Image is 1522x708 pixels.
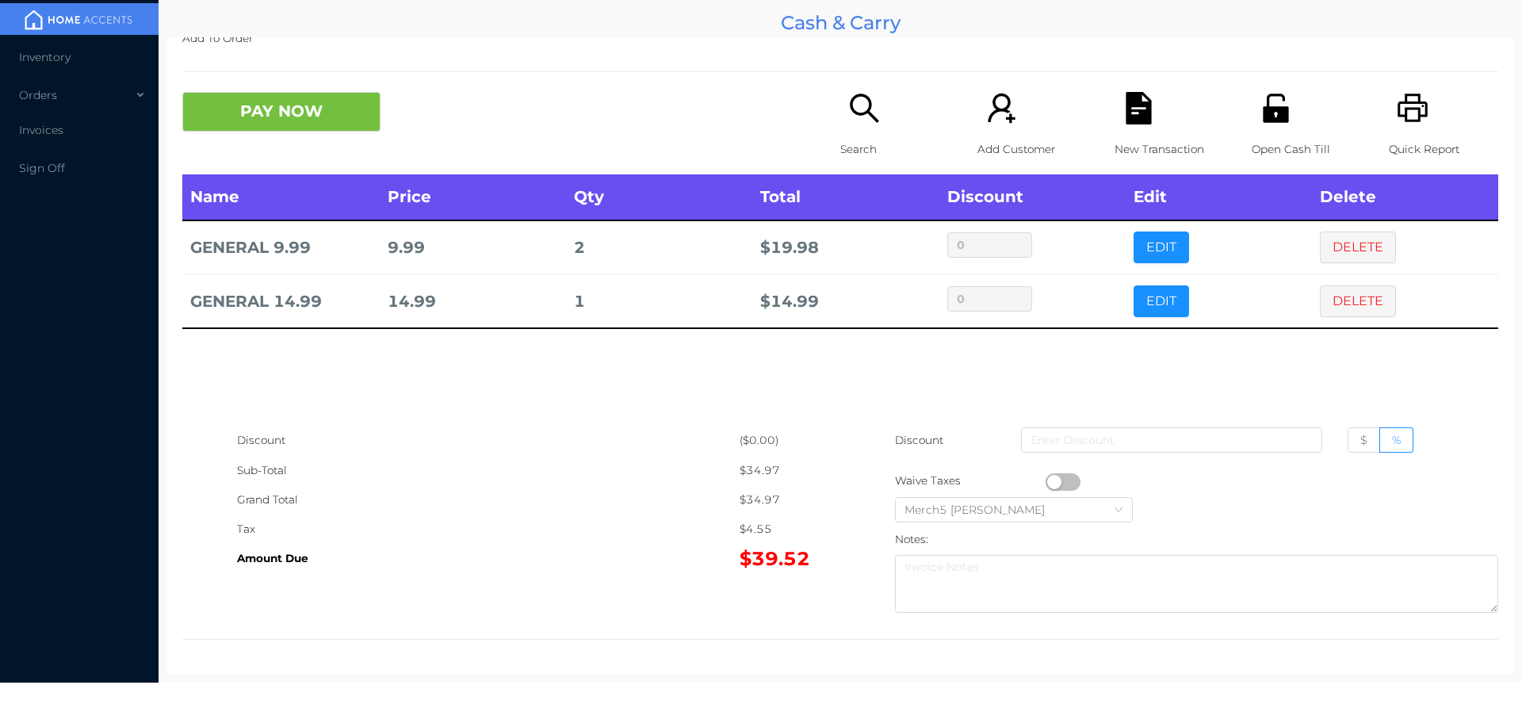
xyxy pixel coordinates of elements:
[848,92,881,124] i: icon: search
[1252,135,1361,164] p: Open Cash Till
[1320,285,1396,317] button: DELETE
[380,174,566,220] th: Price
[740,515,840,544] div: $4.55
[182,220,380,274] td: GENERAL 9.99
[574,233,744,262] div: 2
[895,426,945,455] p: Discount
[1320,232,1396,263] button: DELETE
[182,92,380,132] button: PAY NOW
[1312,174,1498,220] th: Delete
[1126,174,1312,220] th: Edit
[904,498,1061,522] div: Merch5 Lawrence
[752,274,939,328] td: $ 14.99
[1260,92,1292,124] i: icon: unlock
[1114,505,1123,516] i: icon: down
[19,8,138,32] img: mainBanner
[566,174,752,220] th: Qty
[1115,135,1224,164] p: New Transaction
[237,456,740,485] div: Sub-Total
[1134,285,1189,317] button: EDIT
[19,161,65,175] span: Sign Off
[985,92,1018,124] i: icon: user-add
[1122,92,1155,124] i: icon: file-text
[182,274,380,328] td: GENERAL 14.99
[574,287,744,316] div: 1
[237,515,740,544] div: Tax
[752,220,939,274] td: $ 19.98
[895,466,1046,496] div: Waive Taxes
[237,544,740,573] div: Amount Due
[19,50,71,64] span: Inventory
[19,123,63,137] span: Invoices
[840,135,950,164] p: Search
[1134,232,1189,263] button: EDIT
[182,174,380,220] th: Name
[740,426,840,455] div: ($0.00)
[740,485,840,515] div: $34.97
[1360,433,1367,447] span: $
[1392,433,1401,447] span: %
[182,24,1498,53] p: Add To Order
[380,274,566,328] td: 14.99
[1397,92,1429,124] i: icon: printer
[740,456,840,485] div: $34.97
[895,533,928,545] label: Notes:
[237,426,740,455] div: Discount
[977,135,1087,164] p: Add Customer
[1389,135,1498,164] p: Quick Report
[752,174,939,220] th: Total
[939,174,1126,220] th: Discount
[237,485,740,515] div: Grand Total
[740,544,840,573] div: $39.52
[380,220,566,274] td: 9.99
[1021,427,1322,453] input: Enter Discount
[166,8,1514,37] div: Cash & Carry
